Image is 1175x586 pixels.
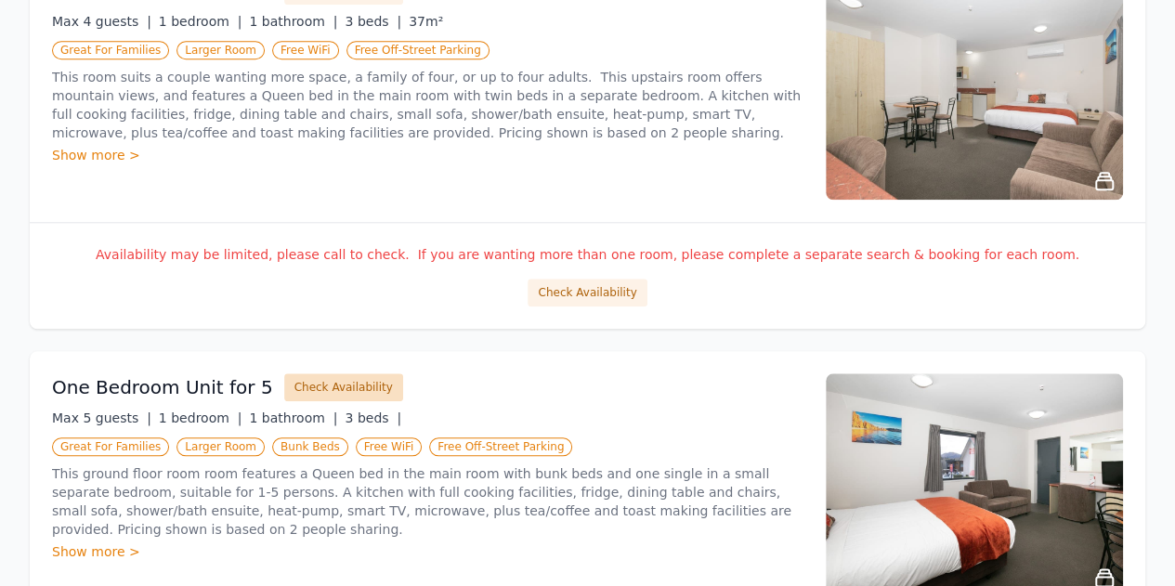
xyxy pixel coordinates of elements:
div: Show more > [52,542,803,561]
span: 1 bedroom | [159,410,242,425]
span: Larger Room [176,437,265,456]
span: 1 bathroom | [249,410,337,425]
span: Larger Room [176,41,265,59]
span: Great For Families [52,41,169,59]
button: Check Availability [284,373,403,401]
span: Great For Families [52,437,169,456]
span: Free WiFi [272,41,339,59]
span: 1 bedroom | [159,14,242,29]
h3: One Bedroom Unit for 5 [52,374,273,400]
span: 3 beds | [345,14,401,29]
span: 3 beds | [345,410,401,425]
span: 37m² [409,14,443,29]
button: Check Availability [528,279,646,306]
span: Free WiFi [356,437,423,456]
span: Free Off-Street Parking [346,41,490,59]
div: Show more > [52,146,803,164]
span: 1 bathroom | [249,14,337,29]
span: Free Off-Street Parking [429,437,572,456]
span: Max 5 guests | [52,410,151,425]
p: Availability may be limited, please call to check. If you are wanting more than one room, please ... [52,245,1123,264]
p: This ground floor room room features a Queen bed in the main room with bunk beds and one single i... [52,464,803,539]
span: Max 4 guests | [52,14,151,29]
span: Bunk Beds [272,437,348,456]
p: This room suits a couple wanting more space, a family of four, or up to four adults. This upstair... [52,68,803,142]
